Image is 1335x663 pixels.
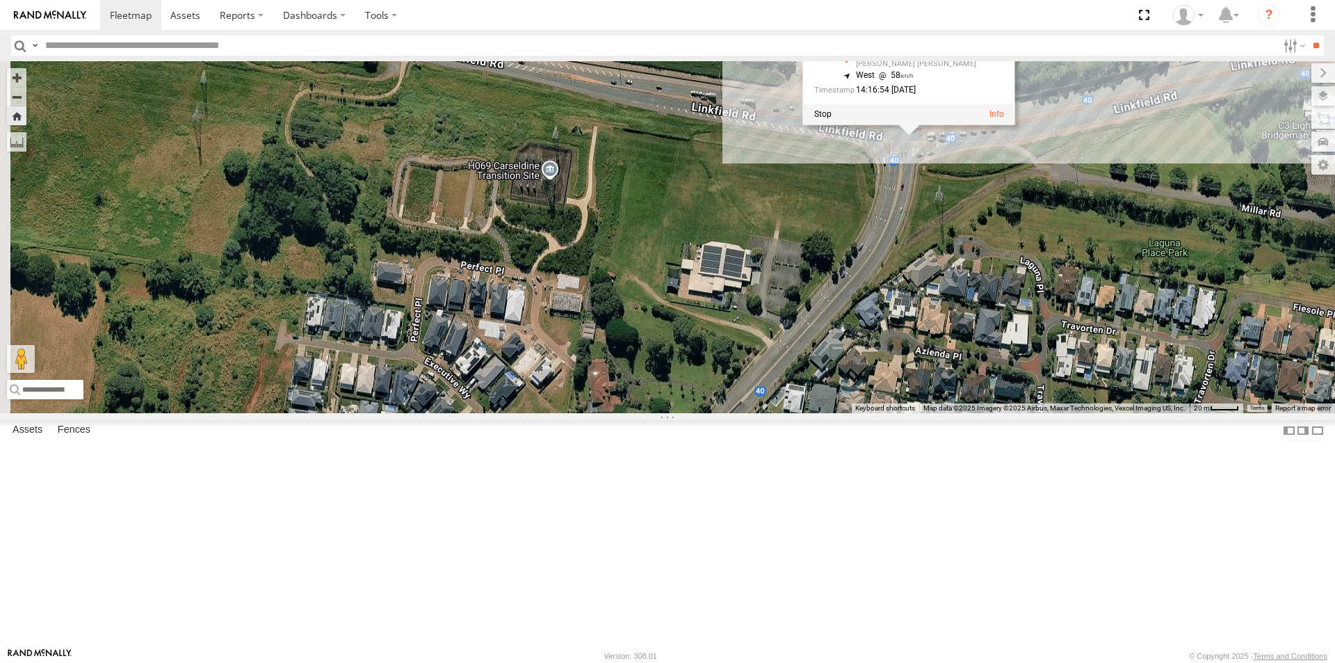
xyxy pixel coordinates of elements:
div: Date/time of location update [814,86,976,95]
div: Laura Van Bruggen [1168,5,1208,26]
span: West [856,71,875,81]
div: Version: 308.01 [604,652,657,660]
div: [PERSON_NAME] [PERSON_NAME] [856,61,976,69]
button: Map scale: 20 m per 38 pixels [1190,404,1243,413]
label: Dock Summary Table to the Left [1282,420,1296,440]
button: Zoom Home [7,106,26,125]
img: rand-logo.svg [14,10,86,20]
a: Terms and Conditions [1254,652,1327,660]
label: Stop Realtime Tracking [814,109,832,119]
button: Zoom out [7,87,26,106]
a: Visit our Website [8,649,72,663]
button: Keyboard shortcuts [855,404,915,413]
i: ? [1258,4,1280,26]
label: Measure [7,132,26,152]
span: 58 [875,71,914,81]
label: Search Query [29,35,40,56]
label: Map Settings [1311,155,1335,175]
a: Terms (opens in new tab) [1250,405,1265,410]
a: Report a map error [1275,404,1331,412]
div: © Copyright 2025 - [1189,652,1327,660]
label: Fences [51,421,97,440]
label: Hide Summary Table [1311,420,1325,440]
button: Drag Pegman onto the map to open Street View [7,345,35,373]
span: Map data ©2025 Imagery ©2025 Airbus, Maxar Technologies, Vexcel Imaging US, Inc. [923,404,1186,412]
a: View Asset Details [989,109,1004,119]
label: Search Filter Options [1278,35,1308,56]
label: Dock Summary Table to the Right [1296,420,1310,440]
label: Assets [6,421,49,440]
span: 20 m [1194,404,1210,412]
button: Zoom in [7,68,26,87]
